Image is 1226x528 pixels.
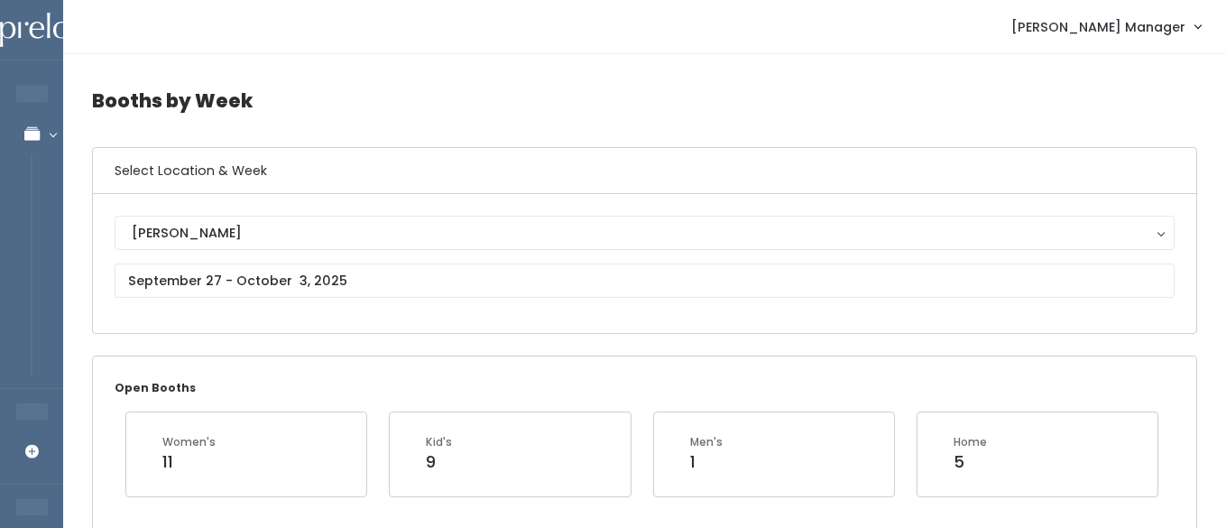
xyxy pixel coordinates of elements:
[954,434,987,450] div: Home
[426,450,452,474] div: 9
[115,216,1175,250] button: [PERSON_NAME]
[690,434,723,450] div: Men's
[115,264,1175,298] input: September 27 - October 3, 2025
[954,450,987,474] div: 5
[92,76,1197,125] h4: Booths by Week
[426,434,452,450] div: Kid's
[1011,17,1185,37] span: [PERSON_NAME] Manager
[115,380,196,395] small: Open Booths
[162,434,216,450] div: Women's
[162,450,216,474] div: 11
[690,450,723,474] div: 1
[993,7,1219,46] a: [PERSON_NAME] Manager
[93,148,1196,194] h6: Select Location & Week
[132,223,1157,243] div: [PERSON_NAME]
